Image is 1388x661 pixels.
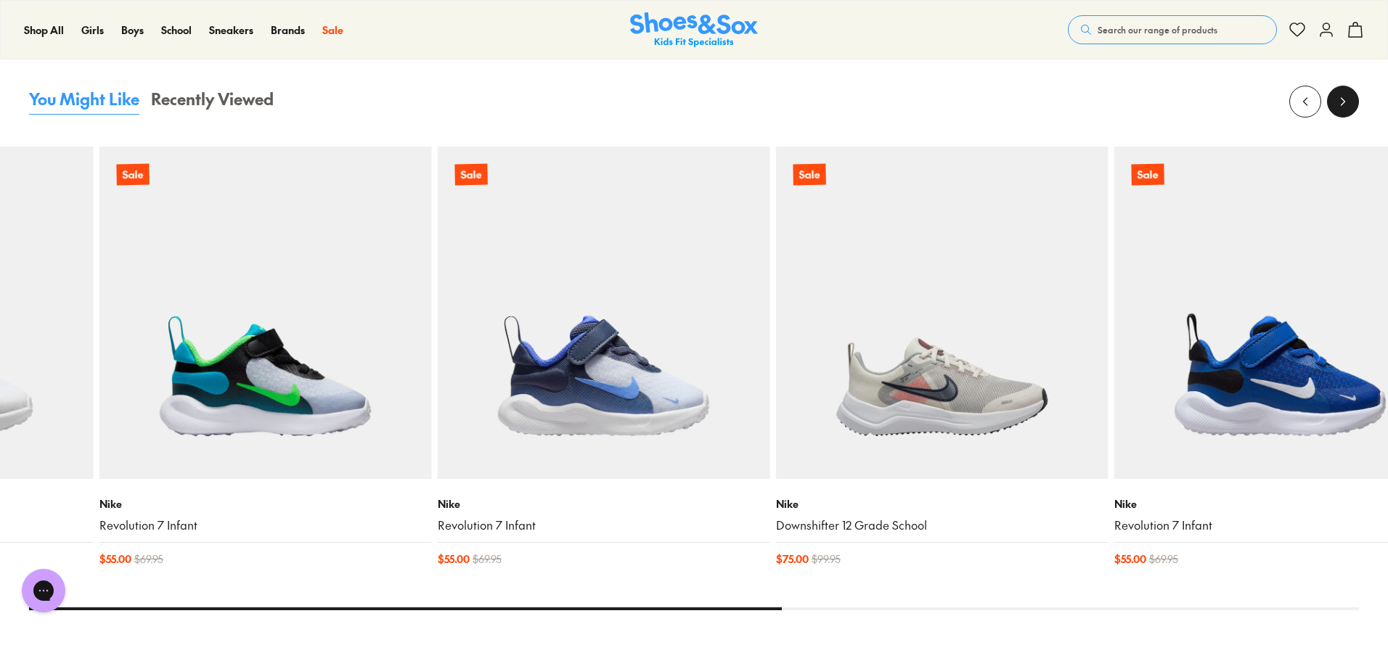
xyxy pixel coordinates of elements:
[1068,15,1277,44] button: Search our range of products
[630,12,758,48] a: Shoes & Sox
[29,87,139,115] button: You Might Like
[81,22,104,37] span: Girls
[438,496,770,512] p: Nike
[99,551,131,567] span: $ 55.00
[630,12,758,48] img: SNS_Logo_Responsive.svg
[99,147,432,479] a: Sale
[134,551,163,567] span: $ 69.95
[161,22,192,37] span: School
[121,22,144,37] span: Boys
[99,517,432,533] a: Revolution 7 Infant
[1131,164,1164,186] p: Sale
[271,22,305,38] a: Brands
[438,517,770,533] a: Revolution 7 Infant
[322,22,343,38] a: Sale
[271,22,305,37] span: Brands
[1098,23,1217,36] span: Search our range of products
[793,164,825,186] p: Sale
[116,164,149,186] p: Sale
[81,22,104,38] a: Girls
[438,551,470,567] span: $ 55.00
[776,517,1109,533] a: Downshifter 12 Grade School
[776,551,809,567] span: $ 75.00
[322,22,343,37] span: Sale
[209,22,253,38] a: Sneakers
[1149,551,1178,567] span: $ 69.95
[24,22,64,38] a: Shop All
[473,551,502,567] span: $ 69.95
[454,164,487,186] p: Sale
[161,22,192,38] a: School
[776,496,1109,512] p: Nike
[121,22,144,38] a: Boys
[1114,551,1146,567] span: $ 55.00
[209,22,253,37] span: Sneakers
[15,564,73,617] iframe: Gorgias live chat messenger
[24,22,64,37] span: Shop All
[151,87,274,115] button: Recently Viewed
[812,551,841,567] span: $ 99.95
[99,496,432,512] p: Nike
